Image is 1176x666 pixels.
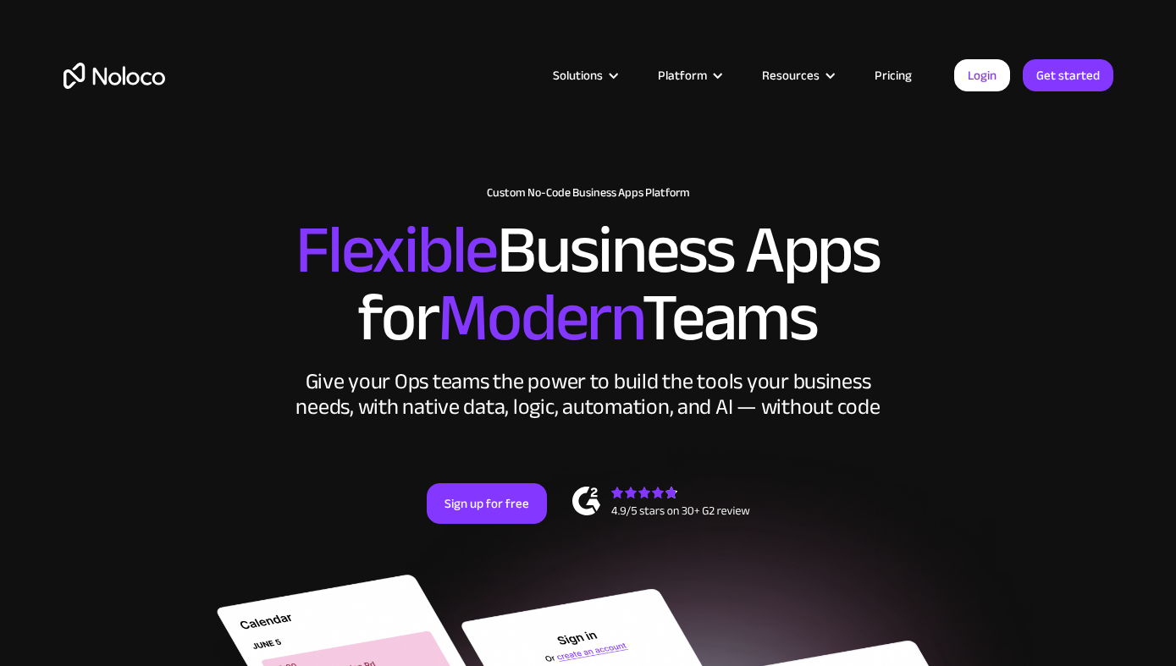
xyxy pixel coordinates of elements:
[954,59,1010,91] a: Login
[553,64,603,86] div: Solutions
[762,64,820,86] div: Resources
[292,369,885,420] div: Give your Ops teams the power to build the tools your business needs, with native data, logic, au...
[427,483,547,524] a: Sign up for free
[295,187,497,313] span: Flexible
[63,63,165,89] a: home
[658,64,707,86] div: Platform
[741,64,853,86] div: Resources
[63,186,1113,200] h1: Custom No-Code Business Apps Platform
[438,255,642,381] span: Modern
[853,64,933,86] a: Pricing
[1023,59,1113,91] a: Get started
[532,64,637,86] div: Solutions
[637,64,741,86] div: Platform
[63,217,1113,352] h2: Business Apps for Teams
